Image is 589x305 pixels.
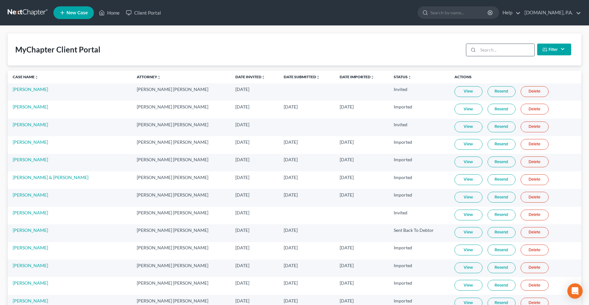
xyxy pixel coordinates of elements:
[132,136,230,154] td: [PERSON_NAME] [PERSON_NAME]
[478,44,534,56] input: Search...
[284,175,298,180] span: [DATE]
[157,75,161,79] i: unfold_more
[235,157,249,162] span: [DATE]
[284,139,298,145] span: [DATE]
[284,192,298,198] span: [DATE]
[284,280,298,286] span: [DATE]
[389,136,449,154] td: Imported
[389,207,449,224] td: Invited
[488,245,516,255] a: Resend
[235,122,249,127] span: [DATE]
[13,210,48,215] a: [PERSON_NAME]
[521,7,581,18] a: [DOMAIN_NAME], P.A.
[521,156,549,167] a: Delete
[123,7,164,18] a: Client Portal
[567,283,583,299] div: Open Intercom Messenger
[132,154,230,171] td: [PERSON_NAME] [PERSON_NAME]
[521,280,549,291] a: Delete
[394,74,412,79] a: Statusunfold_more
[389,101,449,118] td: Imported
[284,227,298,233] span: [DATE]
[521,245,549,255] a: Delete
[132,83,230,101] td: [PERSON_NAME] [PERSON_NAME]
[137,74,161,79] a: Attorneyunfold_more
[13,192,48,198] a: [PERSON_NAME]
[454,86,482,97] a: View
[13,87,48,92] a: [PERSON_NAME]
[521,104,549,114] a: Delete
[340,245,354,250] span: [DATE]
[284,263,298,268] span: [DATE]
[284,157,298,162] span: [DATE]
[454,104,482,114] a: View
[132,189,230,206] td: [PERSON_NAME] [PERSON_NAME]
[488,192,516,203] a: Resend
[284,74,320,79] a: Date Submittedunfold_more
[454,192,482,203] a: View
[389,260,449,277] td: Imported
[15,45,100,55] div: MyChapter Client Portal
[96,7,123,18] a: Home
[132,242,230,260] td: [PERSON_NAME] [PERSON_NAME]
[235,139,249,145] span: [DATE]
[340,298,354,303] span: [DATE]
[521,86,549,97] a: Delete
[13,157,48,162] a: [PERSON_NAME]
[521,174,549,185] a: Delete
[454,121,482,132] a: View
[454,227,482,238] a: View
[389,119,449,136] td: Invited
[389,83,449,101] td: Invited
[389,189,449,206] td: Imported
[521,121,549,132] a: Delete
[235,227,249,233] span: [DATE]
[132,277,230,295] td: [PERSON_NAME] [PERSON_NAME]
[235,104,249,109] span: [DATE]
[521,227,549,238] a: Delete
[389,277,449,295] td: Imported
[488,262,516,273] a: Resend
[13,122,48,127] a: [PERSON_NAME]
[13,74,38,79] a: Case Nameunfold_more
[488,139,516,150] a: Resend
[488,174,516,185] a: Resend
[261,75,265,79] i: unfold_more
[340,139,354,145] span: [DATE]
[521,210,549,220] a: Delete
[235,298,249,303] span: [DATE]
[454,210,482,220] a: View
[408,75,412,79] i: unfold_more
[454,139,482,150] a: View
[132,260,230,277] td: [PERSON_NAME] [PERSON_NAME]
[235,210,249,215] span: [DATE]
[488,280,516,291] a: Resend
[132,119,230,136] td: [PERSON_NAME] [PERSON_NAME]
[284,298,298,303] span: [DATE]
[521,139,549,150] a: Delete
[454,280,482,291] a: View
[132,224,230,242] td: [PERSON_NAME] [PERSON_NAME]
[430,7,489,18] input: Search by name...
[340,157,354,162] span: [DATE]
[235,280,249,286] span: [DATE]
[13,298,48,303] a: [PERSON_NAME]
[340,192,354,198] span: [DATE]
[235,263,249,268] span: [DATE]
[66,10,88,15] span: New Case
[521,192,549,203] a: Delete
[488,86,516,97] a: Resend
[13,175,88,180] a: [PERSON_NAME] & [PERSON_NAME]
[389,224,449,242] td: Sent Back To Debtor
[284,245,298,250] span: [DATE]
[132,171,230,189] td: [PERSON_NAME] [PERSON_NAME]
[235,245,249,250] span: [DATE]
[13,227,48,233] a: [PERSON_NAME]
[340,280,354,286] span: [DATE]
[499,7,521,18] a: Help
[13,263,48,268] a: [PERSON_NAME]
[389,171,449,189] td: Imported
[488,104,516,114] a: Resend
[235,87,249,92] span: [DATE]
[449,71,581,83] th: Actions
[13,245,48,250] a: [PERSON_NAME]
